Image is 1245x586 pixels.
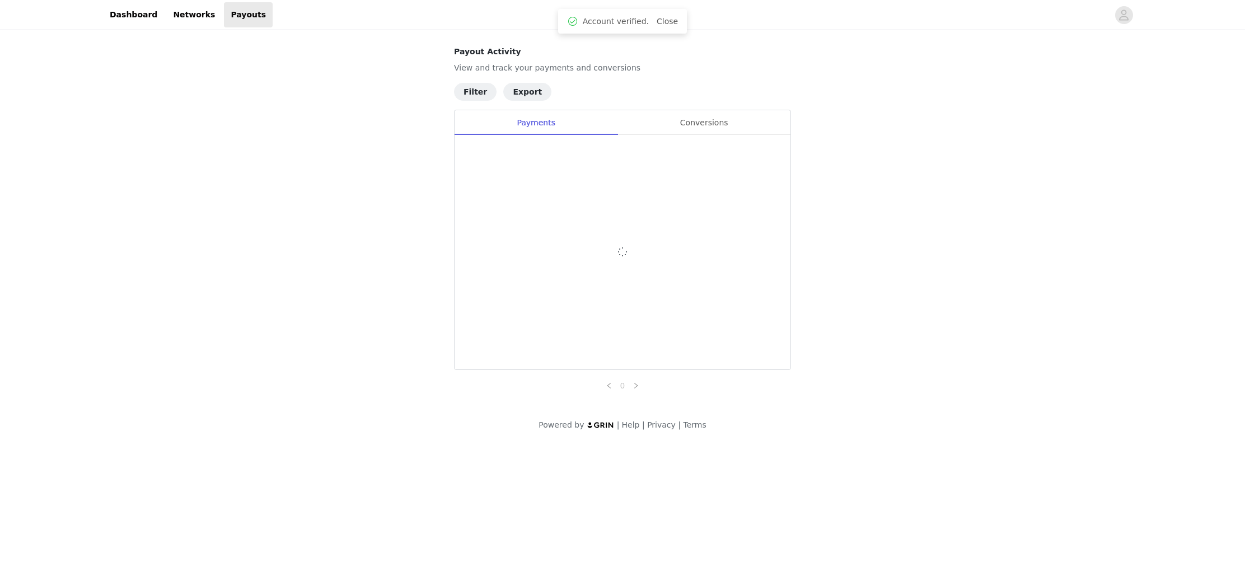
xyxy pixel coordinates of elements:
a: Networks [166,2,222,27]
i: icon: left [606,382,612,389]
li: 0 [616,379,629,392]
i: icon: right [633,382,639,389]
li: Next Page [629,379,643,392]
span: | [678,420,681,429]
li: Previous Page [602,379,616,392]
a: 0 [616,379,629,392]
button: Filter [454,83,497,101]
a: Terms [683,420,706,429]
div: Conversions [617,110,790,135]
p: View and track your payments and conversions [454,62,791,74]
div: avatar [1118,6,1129,24]
span: Account verified. [583,16,649,27]
span: | [642,420,645,429]
a: Close [657,17,678,26]
a: Privacy [647,420,676,429]
a: Payouts [224,2,273,27]
span: | [617,420,620,429]
button: Export [503,83,551,101]
h4: Payout Activity [454,46,791,58]
a: Help [622,420,640,429]
div: Payments [455,110,617,135]
a: Dashboard [103,2,164,27]
img: logo [587,421,615,429]
span: Powered by [539,420,584,429]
